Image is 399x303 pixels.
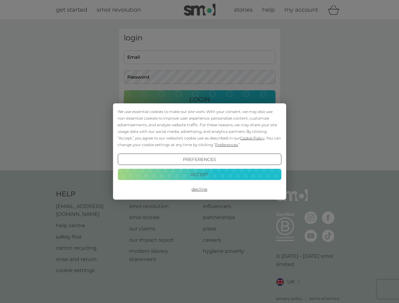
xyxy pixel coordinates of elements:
[113,104,286,200] div: Cookie Consent Prompt
[118,108,281,148] div: We use essential cookies to make our site work. With your consent, we may also use non-essential ...
[118,169,281,180] button: Accept
[240,136,264,140] span: Cookie Policy
[215,142,238,147] span: Preferences
[118,154,281,165] button: Preferences
[118,184,281,195] button: Decline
